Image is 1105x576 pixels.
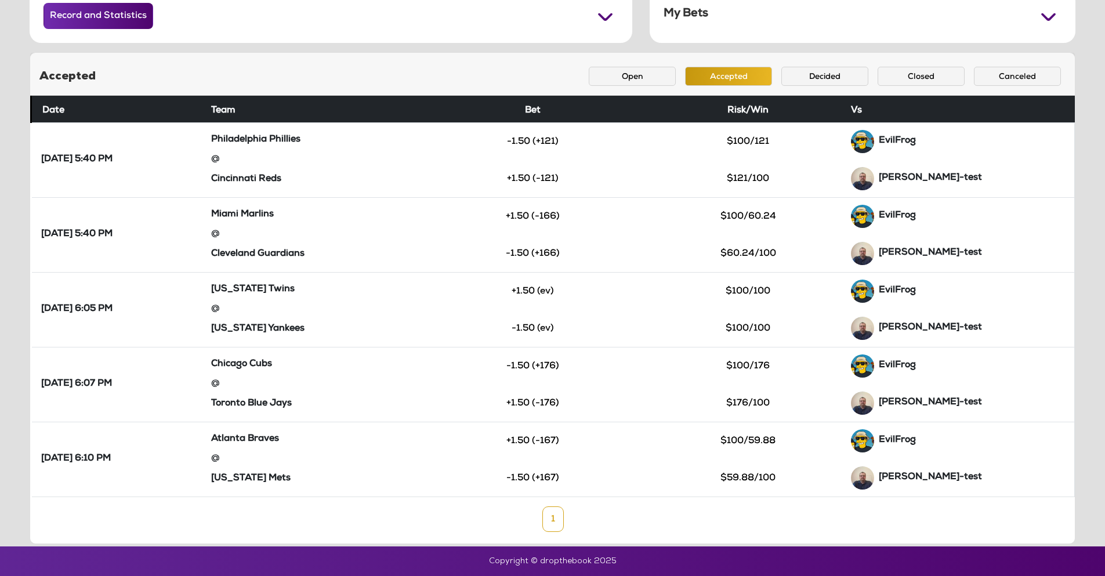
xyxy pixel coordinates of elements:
h5: Accepted [39,70,96,84]
button: Canceled [974,67,1061,86]
button: -1.50 (+121) [490,132,577,151]
button: Record and Statistics [44,3,153,29]
button: -1.50 (+166) [490,244,577,263]
button: $100/100 [705,318,792,338]
button: +1.50 (-167) [490,431,577,451]
button: $176/100 [705,393,792,413]
strong: EvilFrog [879,211,916,220]
strong: [DATE] 6:07 PM [41,378,112,391]
button: $60.24/100 [705,244,792,263]
button: $100/59.88 [705,431,792,451]
strong: [DATE] 6:10 PM [41,453,111,466]
button: Open [589,67,676,86]
img: Bz4OxrRtQOQ4AAAAAElFTkSuQmCC [851,466,874,490]
button: Closed [878,67,965,86]
div: @ [211,374,411,396]
div: @ [211,224,411,246]
button: Decided [781,67,868,86]
strong: [PERSON_NAME]-test [879,248,982,258]
strong: Cleveland Guardians [211,249,305,259]
th: Date [31,96,207,122]
strong: EvilFrog [879,286,916,295]
button: +1.50 (-121) [490,169,577,189]
th: Bet [416,96,650,122]
img: Bz4OxrRtQOQ4AAAAAElFTkSuQmCC [851,392,874,415]
strong: EvilFrog [879,136,916,146]
strong: [PERSON_NAME]-test [879,473,982,482]
strong: [PERSON_NAME]-test [879,173,982,183]
strong: [DATE] 6:05 PM [41,303,113,316]
button: $100/176 [705,356,792,376]
strong: Chicago Cubs [211,360,272,369]
strong: [US_STATE] Mets [211,474,291,483]
strong: Atlanta Braves [211,434,279,444]
strong: Miami Marlins [211,210,274,219]
strong: [DATE] 5:40 PM [41,154,113,166]
button: $100/121 [705,132,792,151]
img: Bz4OxrRtQOQ4AAAAAElFTkSuQmCC [851,167,874,190]
strong: Cincinnati Reds [211,175,281,184]
button: $59.88/100 [705,468,792,488]
a: 1 [542,506,564,532]
strong: Toronto Blue Jays [211,399,292,408]
button: -1.50 (+167) [490,468,577,488]
strong: [US_STATE] Twins [211,285,295,294]
strong: [PERSON_NAME]-test [879,323,982,332]
h5: My Bets [664,7,708,21]
div: @ [211,149,411,171]
th: Team [206,96,416,122]
div: @ [211,448,411,470]
img: 2zXhgsZsYlq50GH0D035U7D5y5oqAAAAAElFTkSuQmCC [851,205,874,228]
img: 2zXhgsZsYlq50GH0D035U7D5y5oqAAAAAElFTkSuQmCC [851,280,874,303]
strong: Philadelphia Phillies [211,135,300,144]
img: 2zXhgsZsYlq50GH0D035U7D5y5oqAAAAAElFTkSuQmCC [851,130,874,153]
button: +1.50 (ev) [490,281,577,301]
button: $100/100 [705,281,792,301]
button: Accepted [685,67,772,86]
th: Vs [846,96,1055,122]
div: @ [211,299,411,321]
img: 2zXhgsZsYlq50GH0D035U7D5y5oqAAAAAElFTkSuQmCC [851,429,874,452]
strong: EvilFrog [879,361,916,370]
img: 2zXhgsZsYlq50GH0D035U7D5y5oqAAAAAElFTkSuQmCC [851,354,874,378]
img: Bz4OxrRtQOQ4AAAAAElFTkSuQmCC [851,317,874,340]
button: -1.50 (ev) [490,318,577,338]
strong: [PERSON_NAME]-test [879,398,982,407]
button: $100/60.24 [705,207,792,226]
button: +1.50 (-176) [490,393,577,413]
th: Risk/Win [650,96,846,122]
img: Bz4OxrRtQOQ4AAAAAElFTkSuQmCC [851,242,874,265]
button: -1.50 (+176) [490,356,577,376]
strong: EvilFrog [879,436,916,445]
button: +1.50 (-166) [490,207,577,226]
button: $121/100 [705,169,792,189]
strong: [DATE] 5:40 PM [41,229,113,241]
strong: [US_STATE] Yankees [211,324,305,334]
